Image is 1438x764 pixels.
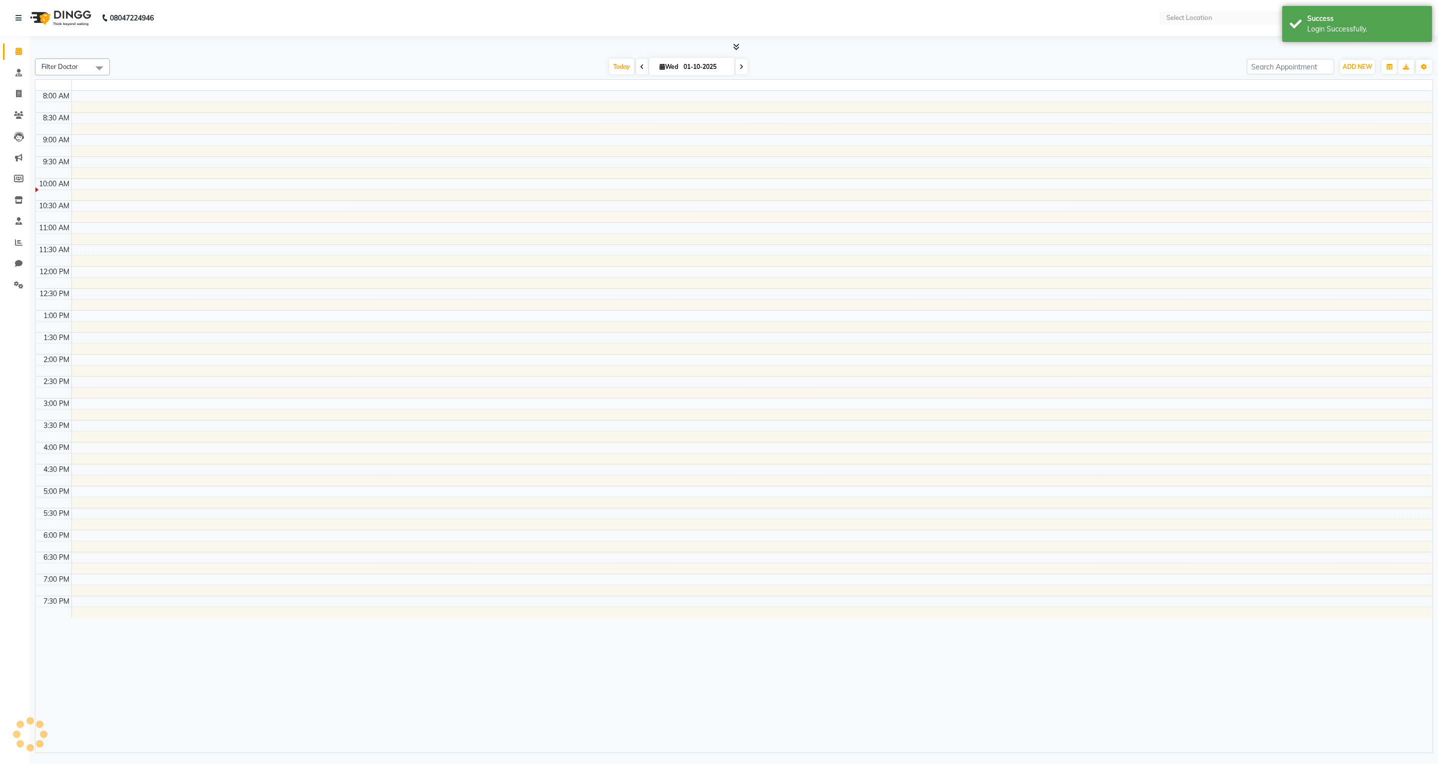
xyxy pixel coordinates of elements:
div: 5:30 PM [41,508,71,519]
div: 12:30 PM [37,289,71,299]
div: Select Location [1166,13,1212,23]
div: 1:00 PM [41,311,71,321]
span: Filter Doctor [41,62,78,70]
div: Login Successfully. [1307,24,1425,34]
span: ADD NEW [1343,63,1372,70]
div: 7:30 PM [41,596,71,607]
div: 4:30 PM [41,464,71,475]
div: 2:30 PM [41,377,71,387]
div: 9:00 AM [41,135,71,145]
div: 3:00 PM [41,398,71,409]
div: Success [1307,13,1425,24]
div: 7:00 PM [41,574,71,585]
div: 3:30 PM [41,420,71,431]
input: Search Appointment [1247,59,1334,74]
div: 11:00 AM [37,223,71,233]
div: 12:00 PM [37,267,71,277]
div: 2:00 PM [41,355,71,365]
div: 6:30 PM [41,552,71,563]
span: Today [609,59,634,74]
span: Wed [657,63,681,70]
div: 5:00 PM [41,486,71,497]
div: 1:30 PM [41,333,71,343]
input: 2025-10-01 [681,59,730,74]
div: 8:00 AM [41,91,71,101]
div: 10:30 AM [37,201,71,211]
div: 8:30 AM [41,113,71,123]
div: 9:30 AM [41,157,71,167]
div: 11:30 AM [37,245,71,255]
img: logo [25,4,94,32]
div: 6:00 PM [41,530,71,541]
div: 4:00 PM [41,442,71,453]
div: 10:00 AM [37,179,71,189]
b: 08047224946 [110,4,154,32]
button: ADD NEW [1340,60,1375,74]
